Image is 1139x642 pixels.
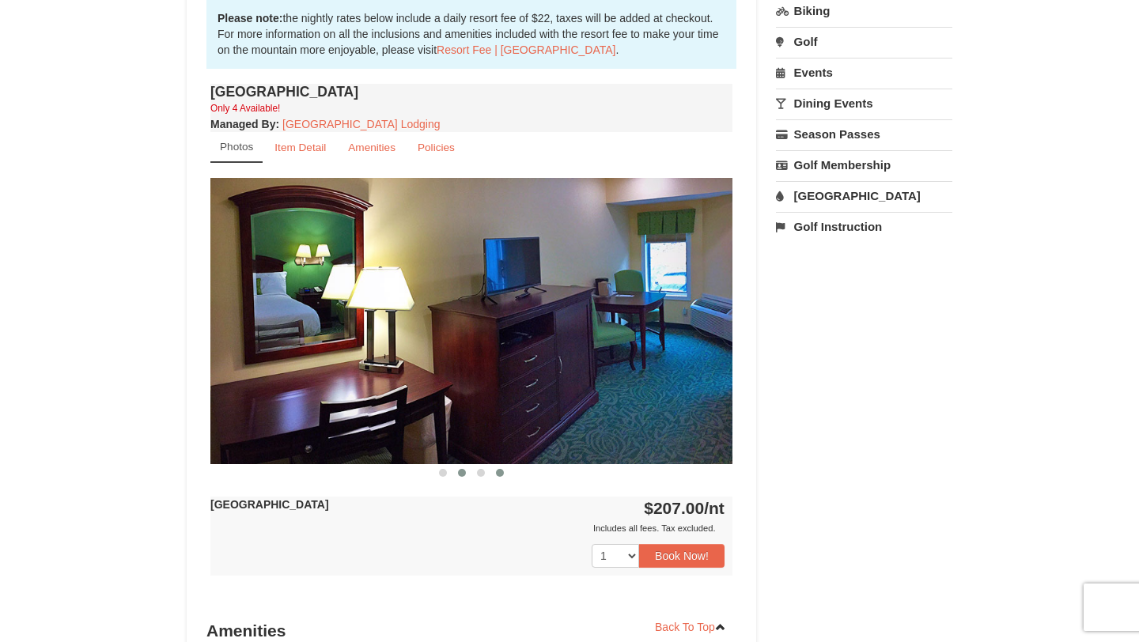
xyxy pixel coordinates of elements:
a: Season Passes [776,119,952,149]
strong: $207.00 [644,499,725,517]
a: Events [776,58,952,87]
a: Resort Fee | [GEOGRAPHIC_DATA] [437,43,615,56]
strong: : [210,118,279,130]
small: Photos [220,141,253,153]
a: Back To Top [645,615,736,639]
a: Golf [776,27,952,56]
small: Policies [418,142,455,153]
a: Photos [210,132,263,163]
div: Includes all fees. Tax excluded. [210,520,725,536]
span: Managed By [210,118,275,130]
h4: [GEOGRAPHIC_DATA] [210,84,732,100]
span: /nt [704,499,725,517]
a: Golf Membership [776,150,952,179]
small: Only 4 Available! [210,103,280,114]
strong: Please note: [218,12,282,25]
a: Golf Instruction [776,212,952,241]
a: [GEOGRAPHIC_DATA] Lodging [282,118,440,130]
button: Book Now! [639,544,725,568]
small: Amenities [348,142,395,153]
a: Item Detail [264,132,336,163]
small: Item Detail [274,142,326,153]
a: Dining Events [776,89,952,118]
strong: [GEOGRAPHIC_DATA] [210,498,329,511]
a: Policies [407,132,465,163]
a: [GEOGRAPHIC_DATA] [776,181,952,210]
a: Amenities [338,132,406,163]
img: 18876286-39-50e6e3c6.jpg [210,178,732,463]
